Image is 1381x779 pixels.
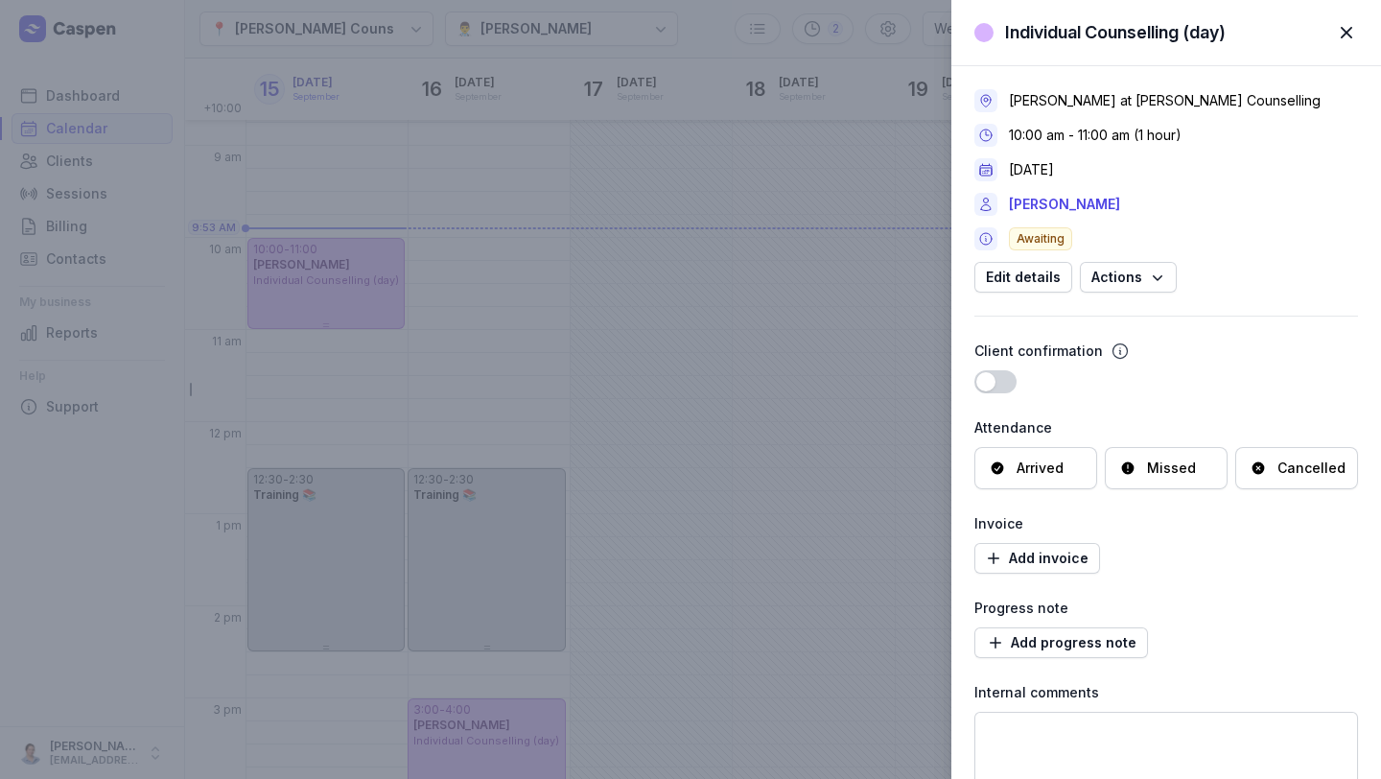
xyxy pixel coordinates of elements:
[986,547,1088,570] span: Add invoice
[986,266,1061,289] span: Edit details
[974,597,1358,620] div: Progress note
[974,262,1072,293] button: Edit details
[974,416,1358,439] div: Attendance
[974,340,1103,363] div: Client confirmation
[986,631,1136,654] span: Add progress note
[1277,459,1346,478] div: Cancelled
[1009,126,1182,145] div: 10:00 am - 11:00 am (1 hour)
[1017,459,1064,478] div: Arrived
[1005,21,1226,44] div: Individual Counselling (day)
[974,681,1358,704] div: Internal comments
[1009,193,1120,216] a: [PERSON_NAME]
[1009,91,1321,110] div: [PERSON_NAME] at [PERSON_NAME] Counselling
[1009,227,1072,250] span: Awaiting
[974,512,1358,535] div: Invoice
[1147,459,1196,478] div: Missed
[1080,262,1177,293] button: Actions
[1091,266,1165,289] span: Actions
[1009,160,1054,179] div: [DATE]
